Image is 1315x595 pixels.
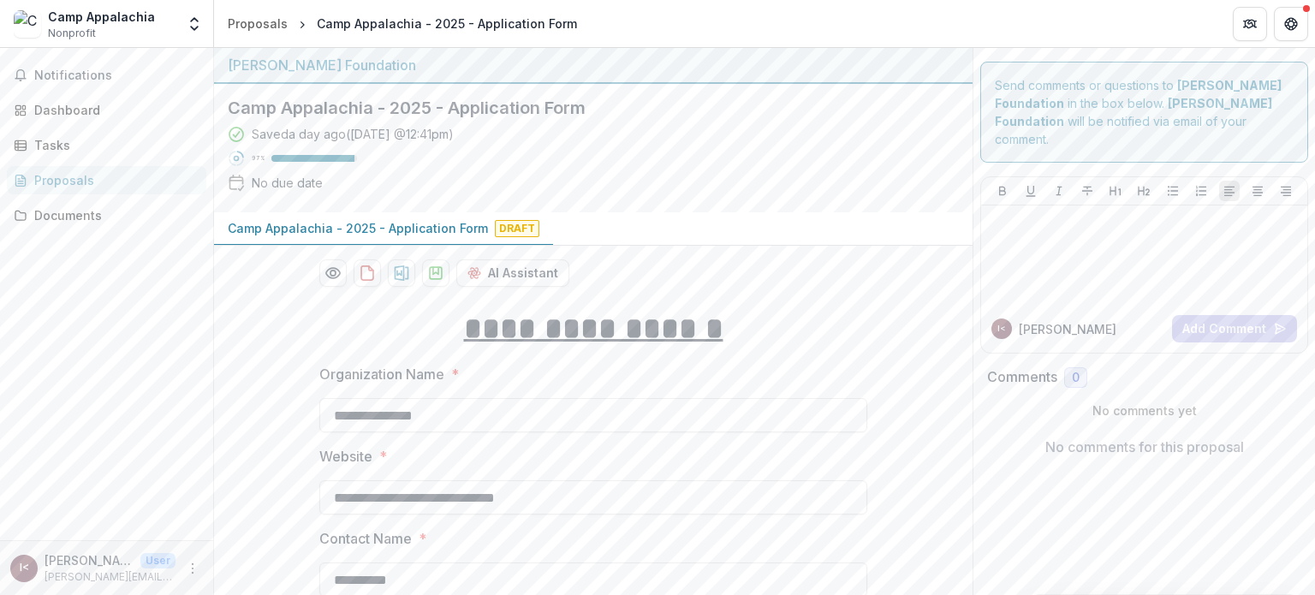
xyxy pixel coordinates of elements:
[1072,371,1080,385] span: 0
[48,26,96,41] span: Nonprofit
[1049,181,1069,201] button: Italicize
[319,446,372,467] p: Website
[14,10,41,38] img: Camp Appalachia
[34,101,193,119] div: Dashboard
[1020,181,1041,201] button: Underline
[7,131,206,159] a: Tasks
[1045,437,1244,457] p: No comments for this proposal
[354,259,381,287] button: download-proposal
[48,8,155,26] div: Camp Appalachia
[319,259,347,287] button: Preview 465330d3-962e-428f-a050-26e2f9f6e99f-0.pdf
[1247,181,1268,201] button: Align Center
[1274,7,1308,41] button: Get Help
[1172,315,1297,342] button: Add Comment
[252,125,454,143] div: Saved a day ago ( [DATE] @ 12:41pm )
[34,171,193,189] div: Proposals
[34,136,193,154] div: Tasks
[45,551,134,569] p: [PERSON_NAME] <[PERSON_NAME][EMAIL_ADDRESS][DOMAIN_NAME]>
[388,259,415,287] button: download-proposal
[1077,181,1098,201] button: Strike
[7,166,206,194] a: Proposals
[20,562,29,574] div: Isaac Mace <i.mace@campappalachia.org>
[495,220,539,237] span: Draft
[319,528,412,549] p: Contact Name
[228,98,931,118] h2: Camp Appalachia - 2025 - Application Form
[228,15,288,33] div: Proposals
[1191,181,1211,201] button: Ordered List
[1276,181,1296,201] button: Align Right
[1233,7,1267,41] button: Partners
[34,68,199,83] span: Notifications
[228,219,488,237] p: Camp Appalachia - 2025 - Application Form
[228,55,959,75] div: [PERSON_NAME] Foundation
[422,259,449,287] button: download-proposal
[1105,181,1126,201] button: Heading 1
[252,174,323,192] div: No due date
[182,558,203,579] button: More
[319,364,444,384] p: Organization Name
[7,96,206,124] a: Dashboard
[45,569,176,585] p: [PERSON_NAME][EMAIL_ADDRESS][DOMAIN_NAME]
[317,15,577,33] div: Camp Appalachia - 2025 - Application Form
[980,62,1308,163] div: Send comments or questions to in the box below. will be notified via email of your comment.
[7,62,206,89] button: Notifications
[1019,320,1116,338] p: [PERSON_NAME]
[1163,181,1183,201] button: Bullet List
[997,324,1006,333] div: Isaac Mace <i.mace@campappalachia.org>
[221,11,584,36] nav: breadcrumb
[140,553,176,568] p: User
[252,152,265,164] p: 97 %
[34,206,193,224] div: Documents
[456,259,569,287] button: AI Assistant
[182,7,206,41] button: Open entity switcher
[7,201,206,229] a: Documents
[221,11,295,36] a: Proposals
[987,369,1057,385] h2: Comments
[1134,181,1154,201] button: Heading 2
[987,402,1301,419] p: No comments yet
[992,181,1013,201] button: Bold
[1219,181,1240,201] button: Align Left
